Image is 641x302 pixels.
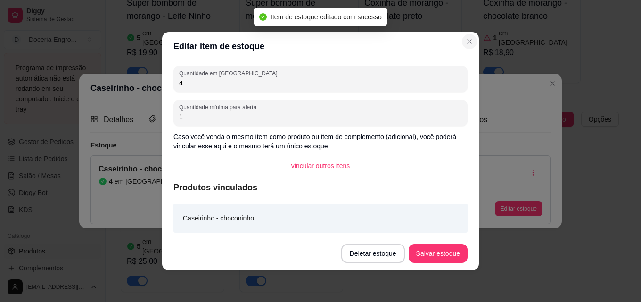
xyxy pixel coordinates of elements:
[173,132,468,151] p: Caso você venda o mesmo item como produto ou item de complemento (adicional), você poderá vincula...
[259,13,267,21] span: check-circle
[173,181,468,194] article: Produtos vinculados
[271,13,382,21] span: Item de estoque editado com sucesso
[462,34,477,49] button: Close
[179,112,462,122] input: Quantidade mínima para alerta
[284,156,358,175] button: vincular outros itens
[162,32,479,60] header: Editar item de estoque
[409,244,468,263] button: Salvar estoque
[341,244,405,263] button: Deletar estoque
[179,103,260,111] label: Quantidade mínima para alerta
[179,69,280,77] label: Quantidade em [GEOGRAPHIC_DATA]
[183,213,254,223] article: Caseirinho - choconinho
[179,78,462,88] input: Quantidade em estoque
